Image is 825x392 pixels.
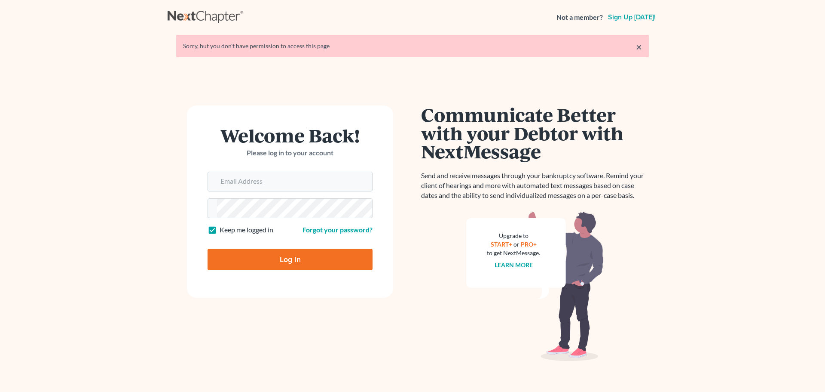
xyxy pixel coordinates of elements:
h1: Welcome Back! [208,126,373,145]
input: Email Address [217,172,372,191]
div: Upgrade to [487,231,540,240]
img: nextmessage_bg-59042aed3d76b12b5cd301f8e5b87938c9018125f34e5fa2b7a6b67550977c72.svg [466,211,604,361]
div: Sorry, but you don't have permission to access this page [183,42,642,50]
input: Log In [208,249,373,270]
a: × [636,42,642,52]
label: Keep me logged in [220,225,273,235]
strong: Not a member? [556,12,603,22]
span: or [513,241,519,248]
a: Forgot your password? [302,225,373,234]
div: to get NextMessage. [487,249,540,257]
a: Learn more [495,261,533,269]
a: PRO+ [521,241,537,248]
a: Sign up [DATE]! [606,14,657,21]
h1: Communicate Better with your Debtor with NextMessage [421,105,649,161]
a: START+ [491,241,512,248]
p: Send and receive messages through your bankruptcy software. Remind your client of hearings and mo... [421,171,649,201]
p: Please log in to your account [208,148,373,158]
